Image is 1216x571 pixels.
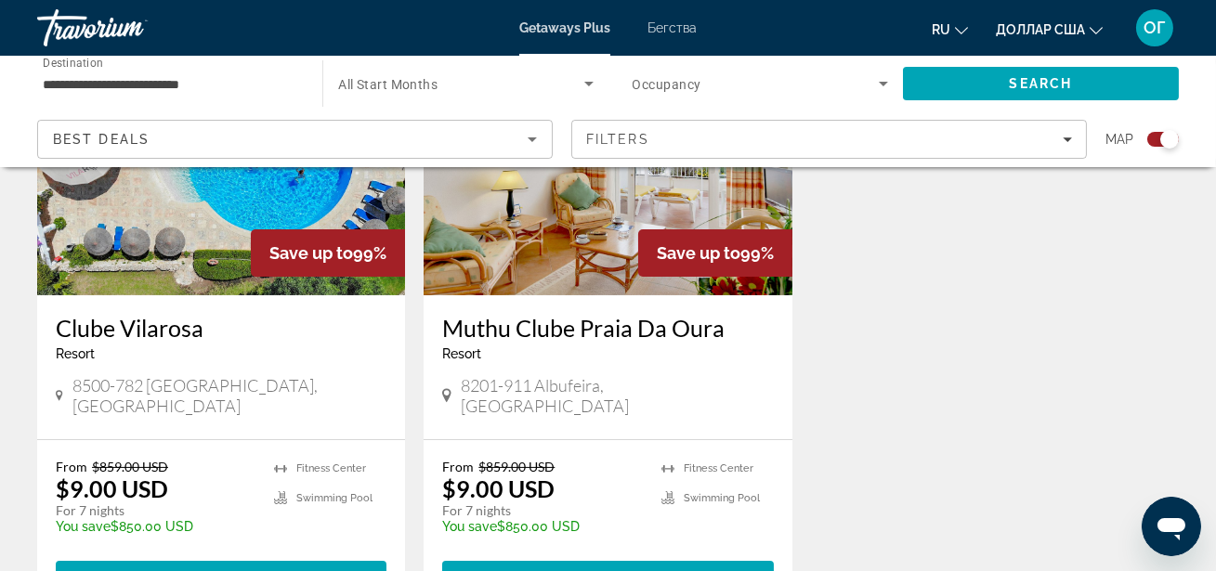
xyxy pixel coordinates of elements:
[519,20,610,35] a: Getaways Plus
[56,474,168,502] p: $9.00 USD
[657,243,740,263] span: Save up to
[571,120,1087,159] button: Filters
[43,73,298,96] input: Select destination
[37,4,223,52] a: Травориум
[56,346,95,361] span: Resort
[932,16,968,43] button: Изменить язык
[53,128,537,150] mat-select: Sort by
[1131,8,1179,47] button: Меню пользователя
[684,492,760,504] span: Swimming Pool
[461,375,773,416] span: 8201-911 Albufeira, [GEOGRAPHIC_DATA]
[56,519,255,534] p: $850.00 USD
[478,459,555,474] span: $859.00 USD
[442,519,642,534] p: $850.00 USD
[56,459,87,474] span: From
[932,22,950,37] font: ru
[442,459,474,474] span: From
[633,77,701,92] span: Occupancy
[442,502,642,519] p: For 7 nights
[72,375,387,416] span: 8500-782 [GEOGRAPHIC_DATA], [GEOGRAPHIC_DATA]
[996,16,1103,43] button: Изменить валюту
[92,459,168,474] span: $859.00 USD
[442,474,555,502] p: $9.00 USD
[903,67,1179,100] button: Search
[56,502,255,519] p: For 7 nights
[43,57,103,70] span: Destination
[1010,76,1073,91] span: Search
[442,346,481,361] span: Resort
[442,519,497,534] span: You save
[53,132,150,147] span: Best Deals
[338,77,438,92] span: All Start Months
[251,229,405,277] div: 99%
[56,314,386,342] a: Clube Vilarosa
[638,229,792,277] div: 99%
[1144,18,1166,37] font: ОГ
[296,462,366,474] span: Fitness Center
[1142,497,1201,556] iframe: Кнопка запуска окна обмена сообщениями
[647,20,697,35] a: Бегства
[269,243,353,263] span: Save up to
[586,132,649,147] span: Filters
[296,492,373,504] span: Swimming Pool
[56,519,111,534] span: You save
[1105,126,1133,152] span: Map
[442,314,773,342] a: Muthu Clube Praia Da Oura
[684,462,753,474] span: Fitness Center
[996,22,1085,37] font: доллар США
